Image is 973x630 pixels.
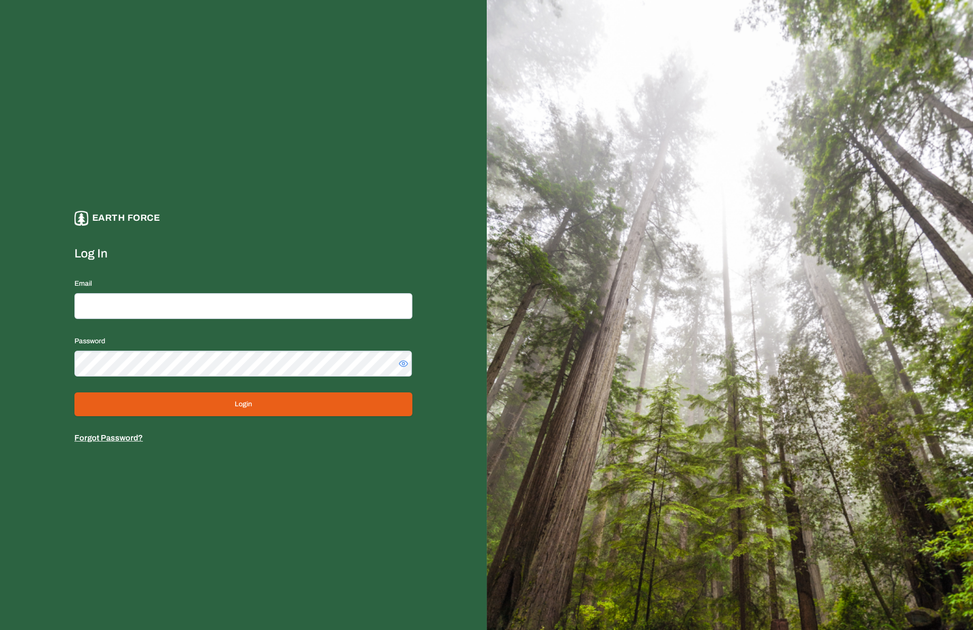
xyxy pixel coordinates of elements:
[74,280,92,287] label: Email
[74,392,412,416] button: Login
[74,337,105,345] label: Password
[92,211,160,225] p: Earth force
[74,432,412,444] p: Forgot Password?
[74,246,412,261] label: Log In
[74,211,88,225] img: earthforce-logo-white-uG4MPadI.svg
